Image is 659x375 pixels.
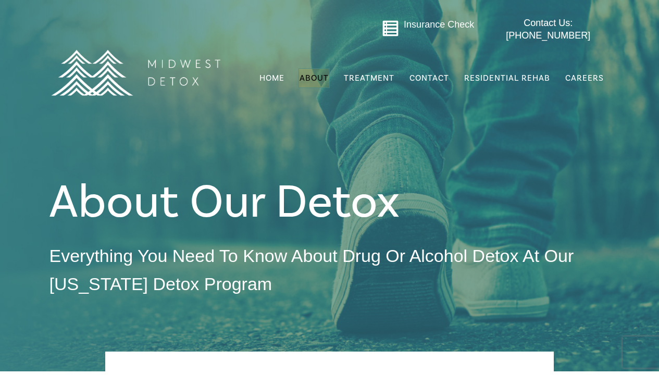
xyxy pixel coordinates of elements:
a: About [299,68,330,88]
span: Careers [565,73,604,83]
span: Contact [409,74,449,82]
span: Contact Us: [PHONE_NUMBER] [506,18,590,40]
span: About Our Detox [49,172,400,232]
a: Go to midwestdetox.com/message-form-page/ [382,20,399,41]
span: Treatment [344,74,394,82]
span: Home [259,73,284,83]
a: Treatment [343,68,395,88]
span: About [300,74,329,82]
a: Insurance Check [404,19,474,30]
a: Residential Rehab [463,68,551,88]
img: MD Logo Horitzontal white-01 (1) (1) [44,27,227,118]
a: Careers [564,68,605,88]
span: Residential Rehab [464,73,550,83]
a: Contact Us: [PHONE_NUMBER] [486,17,611,42]
a: Contact [408,68,450,88]
span: Everything you need to know about drug or Alcohol detox at Our [US_STATE] Detox program [49,246,574,294]
a: Home [258,68,285,88]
